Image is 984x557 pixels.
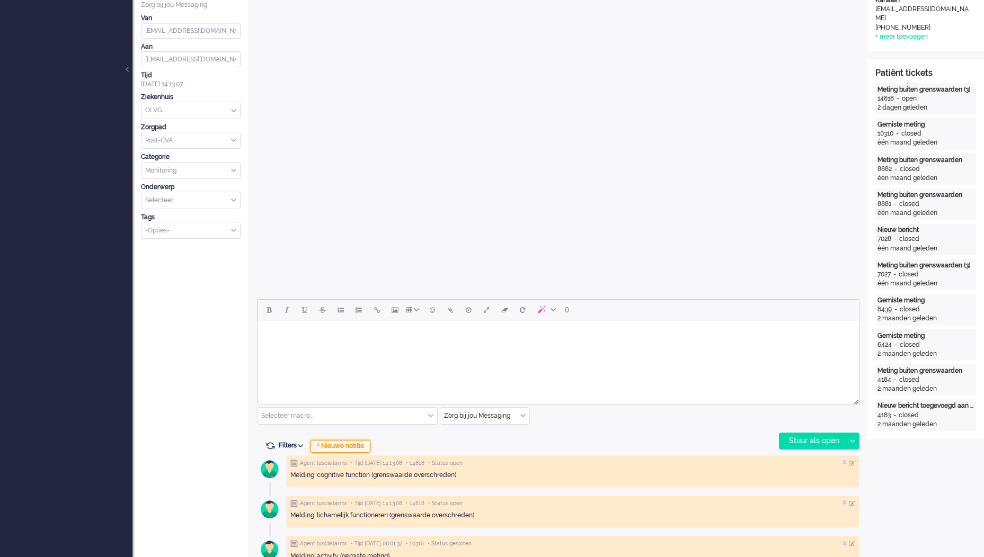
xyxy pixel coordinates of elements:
[311,440,370,453] div: + Nieuwe notitie
[351,500,402,507] span: • Tijd [DATE] 14:13:08
[290,540,298,547] img: ic_note_grey.svg
[900,305,920,314] div: closed
[141,123,241,132] div: Zorgpad
[877,129,893,138] div: 10310
[877,279,974,288] div: één maand geleden
[891,235,899,244] div: -
[877,191,974,200] div: Meting buiten grenswaarden
[877,244,974,253] div: één maand geleden
[899,200,919,209] div: closed
[459,301,477,319] button: Delay message
[877,411,891,420] div: 4183
[877,156,974,165] div: Meting buiten grenswaarden
[877,200,891,209] div: 8881
[278,301,296,319] button: Italic
[477,301,495,319] button: Fullscreen
[256,456,283,482] img: avatar
[877,401,974,410] div: Nieuw bericht toegevoegd aan gesprek
[877,270,891,279] div: 7027
[877,331,974,340] div: Gemiste meting
[141,1,241,10] div: Zorg bij jou Messaging
[256,496,283,523] img: avatar
[900,340,920,349] div: closed
[141,71,241,80] div: Tijd
[428,500,463,507] span: • Status open
[877,375,891,384] div: 4184
[877,340,892,349] div: 6424
[386,301,404,319] button: Insert/edit image
[877,103,974,112] div: 2 dagen geleden
[351,460,402,467] span: • Tijd [DATE] 14:13:08
[877,120,974,129] div: Gemiste meting
[560,301,574,319] button: 0
[314,301,332,319] button: Strikethrough
[351,540,402,547] span: • Tijd [DATE] 00:01:37
[875,23,971,32] div: [PHONE_NUMBER]
[141,71,241,89] div: [DATE] 14:13:07
[877,420,974,429] div: 2 maanden geleden
[406,460,424,467] span: • 14818
[875,32,928,41] div: + meer toevoegen
[495,301,513,319] button: Clear formatting
[296,301,314,319] button: Underline
[891,200,899,209] div: -
[899,411,919,420] div: closed
[260,301,278,319] button: Bold
[877,138,974,147] div: één maand geleden
[141,152,241,161] div: Categorie
[290,500,298,507] img: ic_note_grey.svg
[565,306,569,314] span: 0
[423,301,441,319] button: Emoticons
[290,471,855,480] div: Melding: cognitive function (grenswaarde overschreden)
[877,94,894,103] div: 14818
[279,442,307,449] span: Filters
[901,129,921,138] div: closed
[368,301,386,319] button: Insert/edit link
[141,222,241,239] div: Select Tags
[877,85,974,94] div: Meting buiten grenswaarden (3)
[441,301,459,319] button: Add attachment
[141,93,241,102] div: Ziekenhuis
[877,165,892,174] div: 8882
[902,94,917,103] div: open
[899,235,919,244] div: closed
[891,411,899,420] div: -
[891,375,899,384] div: -
[892,305,900,314] div: -
[891,270,899,279] div: -
[850,395,859,405] div: Resize
[350,301,368,319] button: Numbered list
[428,460,463,467] span: • Status open
[141,42,241,51] div: Aan
[892,165,900,174] div: -
[404,301,423,319] button: Table
[875,5,971,23] div: [EMAIL_ADDRESS][DOMAIN_NAME]
[531,301,560,319] button: AI
[877,261,974,270] div: Meting buiten grenswaarden (3)
[899,270,919,279] div: closed
[900,165,920,174] div: closed
[877,349,974,358] div: 2 maanden geleden
[899,375,919,384] div: closed
[894,94,902,103] div: -
[513,301,531,319] button: Reset content
[877,366,974,375] div: Meting buiten grenswaarden
[290,511,855,520] div: Melding: lichamelijk functioneren (grenswaarde overschreden)
[141,183,241,192] div: Onderwerp
[141,14,241,23] div: Van
[300,500,347,507] span: Agent lusciialarms
[877,209,974,218] div: één maand geleden
[877,384,974,393] div: 2 maanden geleden
[300,460,347,467] span: Agent lusciialarms
[877,296,974,305] div: Gemiste meting
[406,540,424,547] span: • 10310
[877,226,974,235] div: Nieuw bericht
[779,433,846,449] div: Stuur als open
[877,305,892,314] div: 6439
[877,174,974,183] div: één maand geleden
[406,500,424,507] span: • 14818
[141,213,241,222] div: Tags
[892,340,900,349] div: -
[893,129,901,138] div: -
